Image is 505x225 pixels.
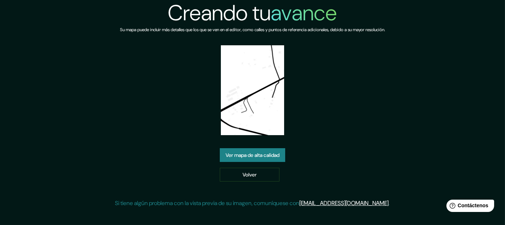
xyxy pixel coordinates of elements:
[220,148,285,162] a: Ver mapa de alta calidad
[389,199,390,207] font: .
[243,171,257,178] font: Volver
[441,197,497,217] iframe: Lanzador de widgets de ayuda
[226,152,279,159] font: Ver mapa de alta calidad
[221,45,284,135] img: vista previa del mapa creado
[220,168,279,182] a: Volver
[115,199,300,207] font: Si tiene algún problema con la vista previa de su imagen, comuníquese con
[120,27,385,33] font: Su mapa puede incluir más detalles que los que se ven en el editor, como calles y puntos de refer...
[300,199,389,207] a: [EMAIL_ADDRESS][DOMAIN_NAME]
